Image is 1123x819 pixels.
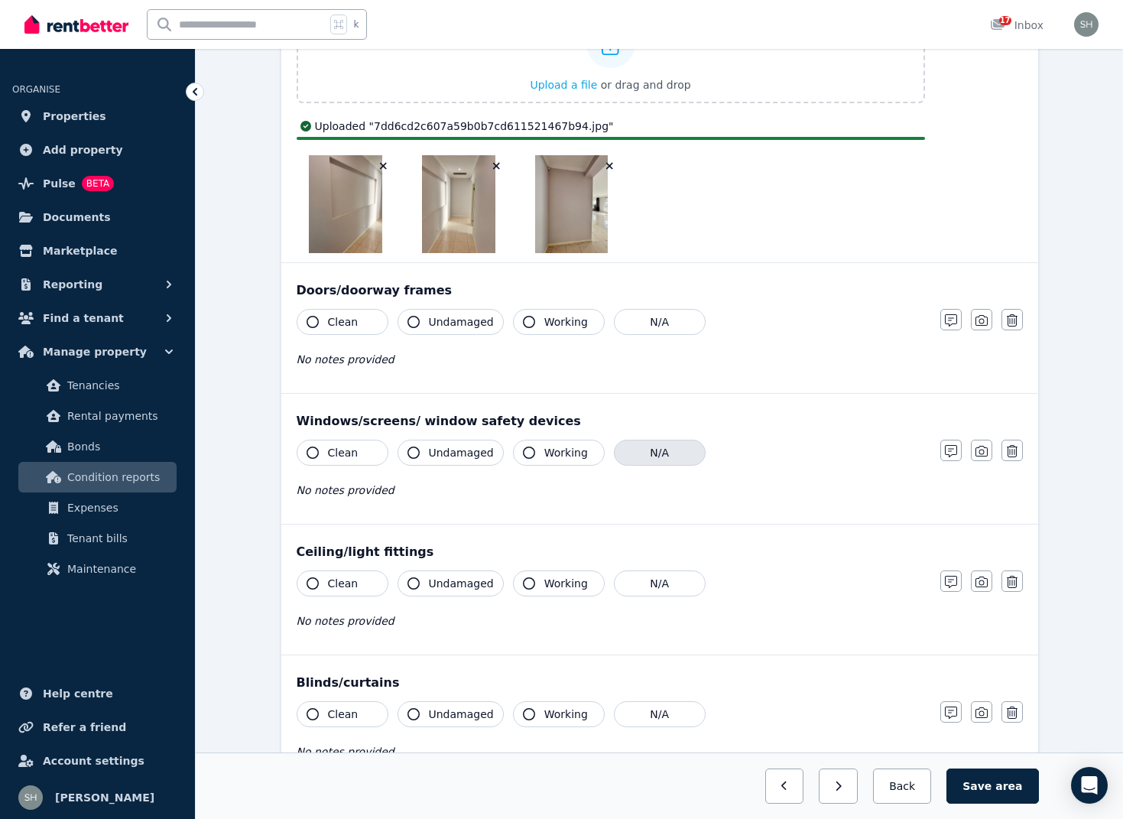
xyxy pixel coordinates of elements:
[398,440,504,466] button: Undamaged
[12,746,183,776] a: Account settings
[535,155,609,253] img: 7dd6cd2c607a59b0b7cd611521467b94.jpg
[999,16,1011,25] span: 17
[24,13,128,36] img: RentBetter
[398,570,504,596] button: Undamaged
[12,303,183,333] button: Find a tenant
[328,576,359,591] span: Clean
[67,529,170,548] span: Tenant bills
[18,492,177,523] a: Expenses
[67,560,170,578] span: Maintenance
[43,174,76,193] span: Pulse
[67,499,170,517] span: Expenses
[297,615,394,627] span: No notes provided
[43,141,123,159] span: Add property
[297,412,1023,431] div: Windows/screens/ window safety devices
[544,445,588,460] span: Working
[513,570,605,596] button: Working
[1071,767,1108,804] div: Open Intercom Messenger
[513,701,605,727] button: Working
[309,155,382,253] img: 05db7ead48e2964d79217450e73f28ed.jpg
[429,314,494,330] span: Undamaged
[297,353,394,366] span: No notes provided
[398,701,504,727] button: Undamaged
[544,707,588,722] span: Working
[12,202,183,232] a: Documents
[43,752,144,770] span: Account settings
[43,275,102,294] span: Reporting
[297,746,394,758] span: No notes provided
[530,77,690,93] button: Upload a file or drag and drop
[43,208,111,226] span: Documents
[544,314,588,330] span: Working
[513,440,605,466] button: Working
[614,570,706,596] button: N/A
[18,554,177,584] a: Maintenance
[82,176,114,191] span: BETA
[995,778,1022,794] span: area
[297,484,394,496] span: No notes provided
[12,336,183,367] button: Manage property
[67,437,170,456] span: Bonds
[429,576,494,591] span: Undamaged
[12,168,183,199] a: PulseBETA
[530,79,597,91] span: Upload a file
[43,107,106,125] span: Properties
[328,314,359,330] span: Clean
[67,376,170,395] span: Tenancies
[601,79,691,91] span: or drag and drop
[18,370,177,401] a: Tenancies
[544,576,588,591] span: Working
[12,712,183,743] a: Refer a friend
[297,440,388,466] button: Clean
[297,119,925,134] div: Uploaded " 7dd6cd2c607a59b0b7cd611521467b94.jpg "
[990,18,1043,33] div: Inbox
[18,401,177,431] a: Rental payments
[43,684,113,703] span: Help centre
[328,707,359,722] span: Clean
[614,701,706,727] button: N/A
[429,445,494,460] span: Undamaged
[43,309,124,327] span: Find a tenant
[12,269,183,300] button: Reporting
[67,468,170,486] span: Condition reports
[12,236,183,266] a: Marketplace
[297,309,388,335] button: Clean
[513,309,605,335] button: Working
[18,785,43,810] img: YI WANG
[297,674,1023,692] div: Blinds/curtains
[422,155,495,253] img: 8272bede2198c13793ff1e5079c94eab.jpg
[297,701,388,727] button: Clean
[55,788,154,807] span: [PERSON_NAME]
[1074,12,1099,37] img: YI WANG
[873,769,931,804] button: Back
[946,769,1038,804] button: Save area
[43,343,147,361] span: Manage property
[297,570,388,596] button: Clean
[614,309,706,335] button: N/A
[328,445,359,460] span: Clean
[12,101,183,132] a: Properties
[12,84,60,95] span: ORGANISE
[398,309,504,335] button: Undamaged
[297,543,1023,561] div: Ceiling/light fittings
[18,462,177,492] a: Condition reports
[18,431,177,462] a: Bonds
[614,440,706,466] button: N/A
[353,18,359,31] span: k
[18,523,177,554] a: Tenant bills
[43,242,117,260] span: Marketplace
[12,678,183,709] a: Help centre
[67,407,170,425] span: Rental payments
[297,281,1023,300] div: Doors/doorway frames
[12,135,183,165] a: Add property
[429,707,494,722] span: Undamaged
[43,718,126,736] span: Refer a friend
